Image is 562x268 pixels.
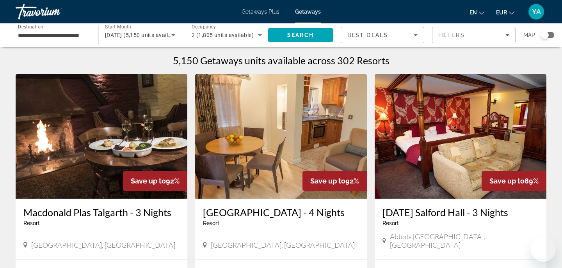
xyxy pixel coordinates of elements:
h1: 5,150 Getaways units available across 302 Resorts [173,55,389,66]
div: 89% [482,171,546,191]
a: Getaways [295,9,321,15]
span: YA [532,8,541,16]
img: Woodford Bridge Country Club - 4 Nights [195,74,367,199]
span: 2 (1,805 units available) [192,32,254,38]
span: Abbots [GEOGRAPHIC_DATA], [GEOGRAPHIC_DATA] [390,232,539,249]
span: Filters [438,32,465,38]
span: EUR [496,9,507,16]
a: Travorium [16,2,94,22]
span: Occupancy [192,24,216,30]
div: 92% [302,171,367,191]
iframe: Bouton de lancement de la fenêtre de messagerie [531,237,556,262]
button: Search [268,28,333,42]
span: Save up to [489,177,525,185]
span: Destination [18,24,43,29]
a: [DATE] Salford Hall - 3 Nights [382,206,539,218]
button: Filters [432,27,516,43]
span: Save up to [310,177,345,185]
img: Macdonald Plas Talgarth - 3 Nights [16,74,187,199]
span: [GEOGRAPHIC_DATA], [GEOGRAPHIC_DATA] [31,241,175,249]
img: Karma Salford Hall - 3 Nights [375,74,546,199]
span: Resort [203,220,219,226]
span: Search [287,32,314,38]
span: [GEOGRAPHIC_DATA], [GEOGRAPHIC_DATA] [211,241,355,249]
span: en [470,9,477,16]
button: Change language [470,7,484,18]
a: Macdonald Plas Talgarth - 3 Nights [23,206,180,218]
span: Best Deals [347,32,388,38]
span: Save up to [131,177,166,185]
button: User Menu [526,4,546,20]
span: Resort [382,220,399,226]
mat-select: Sort by [347,30,418,40]
span: Start Month [105,24,131,30]
span: Resort [23,220,40,226]
span: Map [523,30,535,41]
button: Change currency [496,7,514,18]
a: [GEOGRAPHIC_DATA] - 4 Nights [203,206,359,218]
div: 92% [123,171,187,191]
span: [DATE] (5,150 units available) [105,32,181,38]
input: Select destination [18,31,88,40]
a: Getaways Plus [242,9,279,15]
